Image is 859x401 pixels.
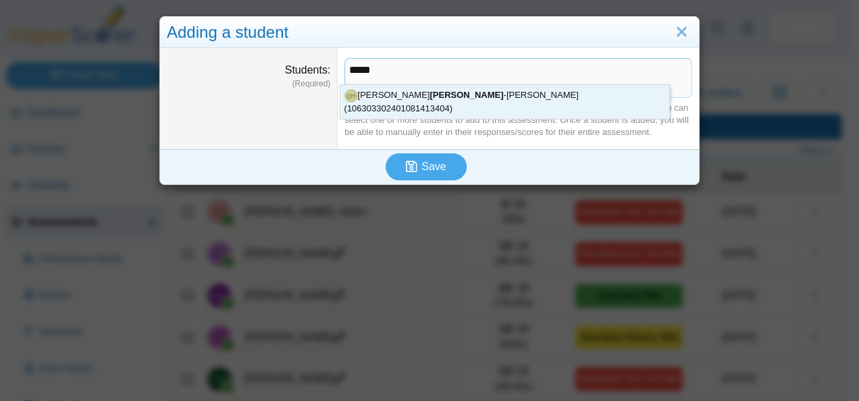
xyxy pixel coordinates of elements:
[344,102,692,139] div: Start typing a students name to find them in the list of students you have added. You can select ...
[340,85,669,119] div: [PERSON_NAME] -[PERSON_NAME] (106303302401081413404)
[671,21,692,44] a: Close
[386,153,467,180] button: Save
[285,64,331,76] label: Students
[429,90,503,100] strong: [PERSON_NAME]
[346,93,356,99] span: Quang Huynh-Truitt
[167,78,330,90] dfn: (Required)
[344,58,692,98] tags: ​
[160,17,699,49] div: Adding a student
[421,161,446,172] span: Save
